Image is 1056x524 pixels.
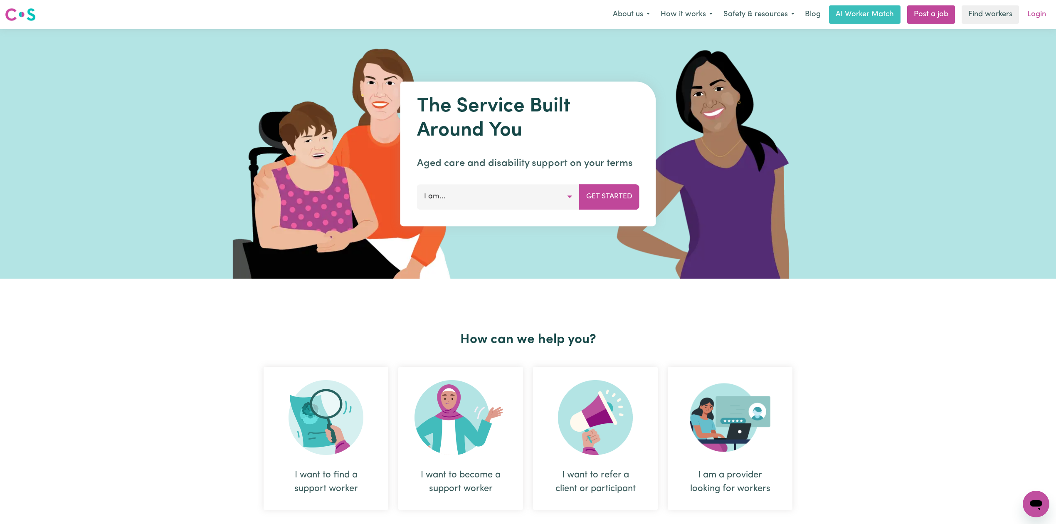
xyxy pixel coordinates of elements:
[690,380,770,455] img: Provider
[800,5,826,24] a: Blog
[558,380,633,455] img: Refer
[417,184,580,209] button: I am...
[718,6,800,23] button: Safety & resources
[1022,5,1051,24] a: Login
[668,367,792,510] div: I am a provider looking for workers
[418,468,503,496] div: I want to become a support worker
[5,5,36,24] a: Careseekers logo
[907,5,955,24] a: Post a job
[553,468,638,496] div: I want to refer a client or participant
[259,332,797,348] h2: How can we help you?
[829,5,901,24] a: AI Worker Match
[962,5,1019,24] a: Find workers
[415,380,507,455] img: Become Worker
[264,367,388,510] div: I want to find a support worker
[284,468,368,496] div: I want to find a support worker
[533,367,658,510] div: I want to refer a client or participant
[417,95,639,143] h1: The Service Built Around You
[655,6,718,23] button: How it works
[579,184,639,209] button: Get Started
[607,6,655,23] button: About us
[688,468,772,496] div: I am a provider looking for workers
[398,367,523,510] div: I want to become a support worker
[5,7,36,22] img: Careseekers logo
[1023,491,1049,517] iframe: Button to launch messaging window
[417,156,639,171] p: Aged care and disability support on your terms
[289,380,363,455] img: Search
